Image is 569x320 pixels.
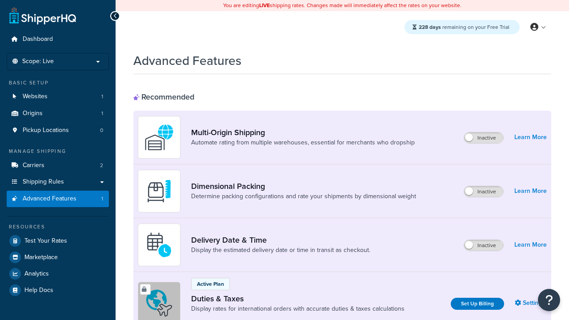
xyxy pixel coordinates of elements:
[191,128,415,137] a: Multi-Origin Shipping
[191,192,416,201] a: Determine packing configurations and rate your shipments by dimensional weight
[514,185,547,197] a: Learn More
[144,229,175,260] img: gfkeb5ejjkALwAAAABJRU5ErkJggg==
[7,157,109,174] a: Carriers2
[451,298,504,310] a: Set Up Billing
[7,157,109,174] li: Carriers
[101,93,103,100] span: 1
[514,131,547,144] a: Learn More
[514,239,547,251] a: Learn More
[7,122,109,139] li: Pickup Locations
[23,36,53,43] span: Dashboard
[22,58,54,65] span: Scope: Live
[24,254,58,261] span: Marketplace
[133,92,194,102] div: Recommended
[464,240,503,251] label: Inactive
[7,148,109,155] div: Manage Shipping
[7,191,109,207] a: Advanced Features1
[24,237,67,245] span: Test Your Rates
[7,191,109,207] li: Advanced Features
[7,266,109,282] a: Analytics
[7,233,109,249] a: Test Your Rates
[7,31,109,48] a: Dashboard
[191,304,405,313] a: Display rates for international orders with accurate duties & taxes calculations
[23,162,44,169] span: Carriers
[23,93,48,100] span: Websites
[100,127,103,134] span: 0
[419,23,509,31] span: remaining on your Free Trial
[24,270,49,278] span: Analytics
[133,52,241,69] h1: Advanced Features
[144,176,175,207] img: DTVBYsAAAAAASUVORK5CYII=
[7,105,109,122] a: Origins1
[101,195,103,203] span: 1
[464,132,503,143] label: Inactive
[101,110,103,117] span: 1
[419,23,441,31] strong: 228 days
[464,186,503,197] label: Inactive
[24,287,53,294] span: Help Docs
[259,1,270,9] b: LIVE
[23,127,69,134] span: Pickup Locations
[191,235,370,245] a: Delivery Date & Time
[7,282,109,298] a: Help Docs
[7,88,109,105] li: Websites
[7,105,109,122] li: Origins
[7,223,109,231] div: Resources
[538,289,560,311] button: Open Resource Center
[191,138,415,147] a: Automate rating from multiple warehouses, essential for merchants who dropship
[191,181,416,191] a: Dimensional Packing
[191,246,370,255] a: Display the estimated delivery date or time in transit as checkout.
[7,249,109,265] a: Marketplace
[7,174,109,190] a: Shipping Rules
[100,162,103,169] span: 2
[23,178,64,186] span: Shipping Rules
[191,294,405,304] a: Duties & Taxes
[515,297,547,309] a: Settings
[7,79,109,87] div: Basic Setup
[7,122,109,139] a: Pickup Locations0
[144,122,175,153] img: WatD5o0RtDAAAAAElFTkSuQmCC
[197,280,224,288] p: Active Plan
[23,195,76,203] span: Advanced Features
[7,88,109,105] a: Websites1
[23,110,43,117] span: Origins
